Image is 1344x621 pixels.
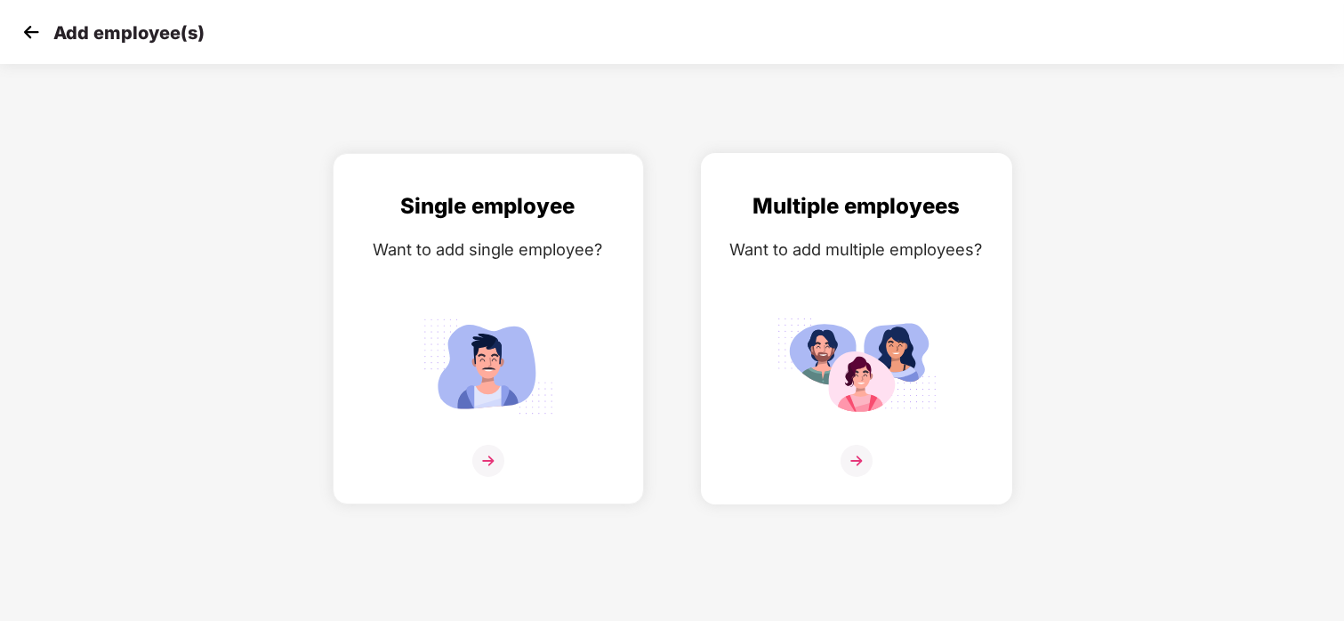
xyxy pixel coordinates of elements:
[18,19,44,45] img: svg+xml;base64,PHN2ZyB4bWxucz0iaHR0cDovL3d3dy53My5vcmcvMjAwMC9zdmciIHdpZHRoPSIzMCIgaGVpZ2h0PSIzMC...
[351,190,625,223] div: Single employee
[351,237,625,262] div: Want to add single employee?
[720,190,994,223] div: Multiple employees
[408,310,568,422] img: svg+xml;base64,PHN2ZyB4bWxucz0iaHR0cDovL3d3dy53My5vcmcvMjAwMC9zdmciIGlkPSJTaW5nbGVfZW1wbG95ZWUiIH...
[472,445,504,477] img: svg+xml;base64,PHN2ZyB4bWxucz0iaHR0cDovL3d3dy53My5vcmcvMjAwMC9zdmciIHdpZHRoPSIzNiIgaGVpZ2h0PSIzNi...
[720,237,994,262] div: Want to add multiple employees?
[777,310,937,422] img: svg+xml;base64,PHN2ZyB4bWxucz0iaHR0cDovL3d3dy53My5vcmcvMjAwMC9zdmciIGlkPSJNdWx0aXBsZV9lbXBsb3llZS...
[53,22,205,44] p: Add employee(s)
[841,445,873,477] img: svg+xml;base64,PHN2ZyB4bWxucz0iaHR0cDovL3d3dy53My5vcmcvMjAwMC9zdmciIHdpZHRoPSIzNiIgaGVpZ2h0PSIzNi...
